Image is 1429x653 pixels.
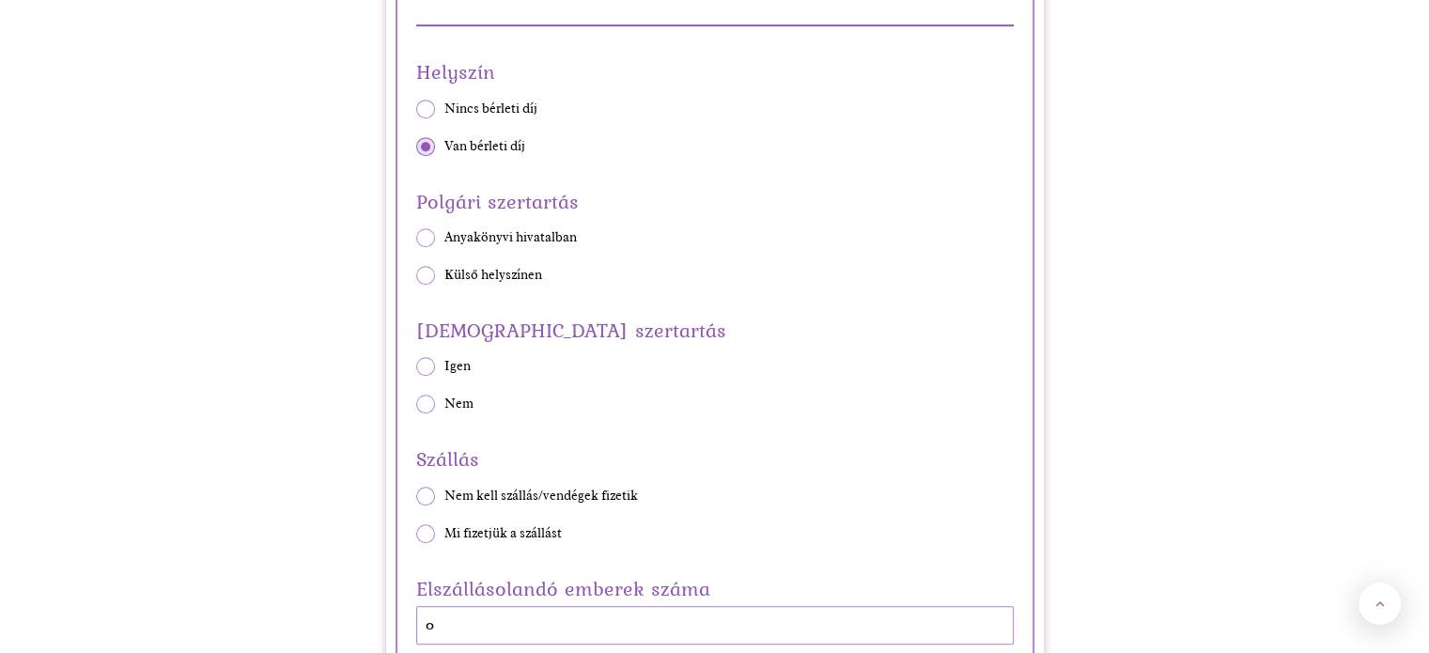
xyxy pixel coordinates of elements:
label: Anyakönyvi hivatalban [416,228,1014,247]
span: Anyakönyvi hivatalban [444,228,577,247]
span: Polgári szertartás [416,184,1014,219]
input: pl. 10 [416,606,1014,645]
span: Helyszín [416,54,1014,89]
span: Szállás [416,442,1014,476]
label: Elszállásolandó emberek száma [416,571,1014,606]
label: Nem [416,395,1014,413]
label: Igen [416,357,1014,376]
span: Nincs bérleti díj [444,100,537,118]
span: Mi fizetjük a szállást [444,524,562,543]
label: Mi fizetjük a szállást [416,524,1014,543]
label: Van bérleti díj [416,137,1014,156]
span: [DEMOGRAPHIC_DATA] szertartás [416,313,1014,348]
label: Nem kell szállás/vendégek fizetik [416,487,1014,505]
span: Nem [444,395,474,413]
span: Igen [444,357,471,376]
label: Nincs bérleti díj [416,100,1014,118]
label: Külső helyszínen [416,266,1014,285]
span: Nem kell szállás/vendégek fizetik [444,487,638,505]
span: Van bérleti díj [444,137,525,156]
span: Külső helyszínen [444,266,542,285]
